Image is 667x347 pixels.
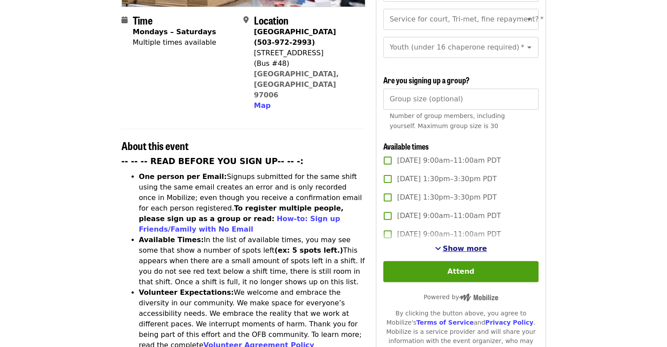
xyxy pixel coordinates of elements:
[139,236,204,244] strong: Available Times:
[254,100,271,111] button: Map
[254,70,339,99] a: [GEOGRAPHIC_DATA], [GEOGRAPHIC_DATA] 97006
[485,319,533,326] a: Privacy Policy
[133,28,216,36] strong: Mondays – Saturdays
[397,155,501,166] span: [DATE] 9:00am–11:00am PDT
[121,16,128,24] i: calendar icon
[416,319,474,326] a: Terms of Service
[523,41,535,54] button: Open
[383,74,470,86] span: Are you signing up a group?
[397,192,496,203] span: [DATE] 1:30pm–3:30pm PDT
[139,235,366,287] li: In the list of available times, you may see some that show a number of spots left This appears wh...
[133,37,216,48] div: Multiple times available
[275,246,343,254] strong: (ex: 5 spots left.)
[139,172,366,235] li: Signups submitted for the same shift using the same email creates an error and is only recorded o...
[133,12,153,28] span: Time
[121,138,189,153] span: About this event
[254,101,271,110] span: Map
[121,157,304,166] strong: -- -- -- READ BEFORE YOU SIGN UP-- -- -:
[383,261,538,282] button: Attend
[389,112,505,129] span: Number of group members, including yourself. Maximum group size is 30
[397,211,501,221] span: [DATE] 9:00am–11:00am PDT
[254,48,358,58] div: [STREET_ADDRESS]
[139,288,234,297] strong: Volunteer Expectations:
[397,174,496,184] span: [DATE] 1:30pm–3:30pm PDT
[254,12,289,28] span: Location
[397,229,501,240] span: [DATE] 9:00am–11:00am PDT
[243,16,249,24] i: map-marker-alt icon
[139,172,227,181] strong: One person per Email:
[435,243,487,254] button: See more timeslots
[424,293,498,300] span: Powered by
[383,140,429,152] span: Available times
[254,58,358,69] div: (Bus #48)
[254,28,336,47] strong: [GEOGRAPHIC_DATA] (503-972-2993)
[523,13,535,25] button: Open
[139,204,344,223] strong: To register multiple people, please sign up as a group or read:
[139,215,340,233] a: How-to: Sign up Friends/Family with No Email
[459,293,498,301] img: Powered by Mobilize
[383,89,538,110] input: [object Object]
[443,244,487,253] span: Show more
